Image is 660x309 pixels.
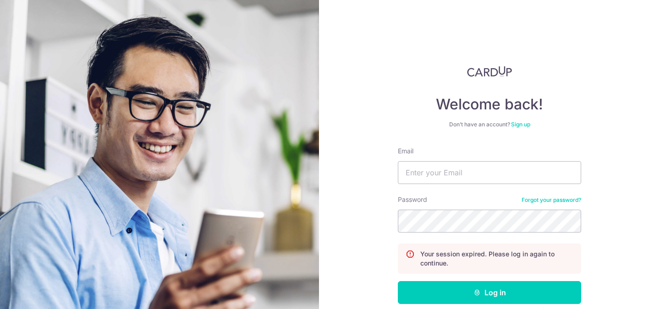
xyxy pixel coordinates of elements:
[398,281,581,304] button: Log in
[398,195,427,204] label: Password
[467,66,512,77] img: CardUp Logo
[398,95,581,114] h4: Welcome back!
[398,121,581,128] div: Don’t have an account?
[420,249,573,268] p: Your session expired. Please log in again to continue.
[522,196,581,204] a: Forgot your password?
[398,146,413,156] label: Email
[511,121,530,128] a: Sign up
[398,161,581,184] input: Enter your Email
